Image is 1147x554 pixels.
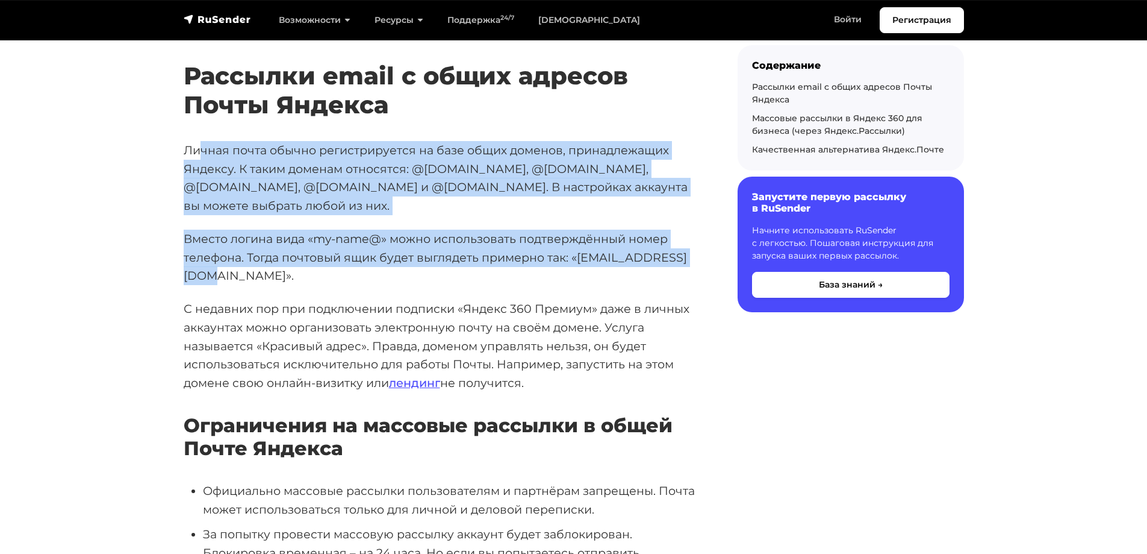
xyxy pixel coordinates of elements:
button: База знаний → [752,272,950,298]
a: Ресурсы [362,8,435,33]
a: Возможности [267,8,362,33]
a: Массовые рассылки в Яндекс 360 для бизнеса (через Яндекс.Рассылки) [752,113,922,136]
p: Личная почта обычно регистрируется на базе общих доменов, принадлежащих Яндексу. К таким доменам ... [184,141,699,215]
a: Качественная альтернатива Яндекс.Почте [752,144,944,155]
a: лендинг [389,376,440,390]
p: С недавних пор при подключении подписки «Яндекс 360 Премиум» даже в личных аккаунтах можно органи... [184,300,699,392]
p: Вместо логина вида «my-name@» можно использовать подтверждённый номер телефона. Тогда почтовый ящ... [184,230,699,285]
a: Рассылки email с общих адресов Почты Яндекса [752,81,932,105]
div: Содержание [752,60,950,71]
p: Начните использовать RuSender с легкостью. Пошаговая инструкция для запуска ваших первых рассылок. [752,224,950,262]
a: Регистрация [880,7,964,33]
a: [DEMOGRAPHIC_DATA] [526,8,652,33]
h2: Рассылки email с общих адресов Почты Яндекса [184,26,699,119]
a: Поддержка24/7 [435,8,526,33]
a: Запустите первую рассылку в RuSender Начните использовать RuSender с легкостью. Пошаговая инструк... [738,177,964,312]
li: Официально массовые рассылки пользователям и партнёрам запрещены. Почта может использоваться толь... [203,482,699,518]
a: Войти [822,7,874,32]
img: RuSender [184,13,251,25]
h3: Ограничения на массовые рассылки в общей Почте Яндекса [184,414,699,461]
sup: 24/7 [500,14,514,22]
h6: Запустите первую рассылку в RuSender [752,191,950,214]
